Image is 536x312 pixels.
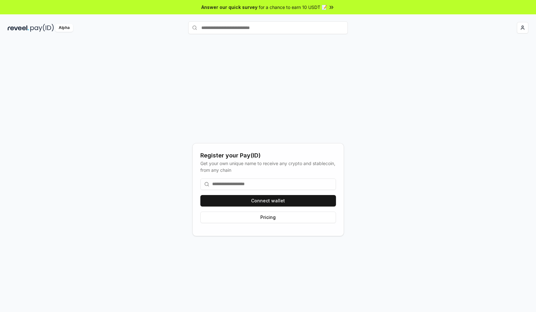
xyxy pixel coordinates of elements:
[201,4,257,11] span: Answer our quick survey
[200,195,336,207] button: Connect wallet
[200,151,336,160] div: Register your Pay(ID)
[259,4,327,11] span: for a chance to earn 10 USDT 📝
[200,160,336,173] div: Get your own unique name to receive any crypto and stablecoin, from any chain
[8,24,29,32] img: reveel_dark
[200,212,336,223] button: Pricing
[55,24,73,32] div: Alpha
[30,24,54,32] img: pay_id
